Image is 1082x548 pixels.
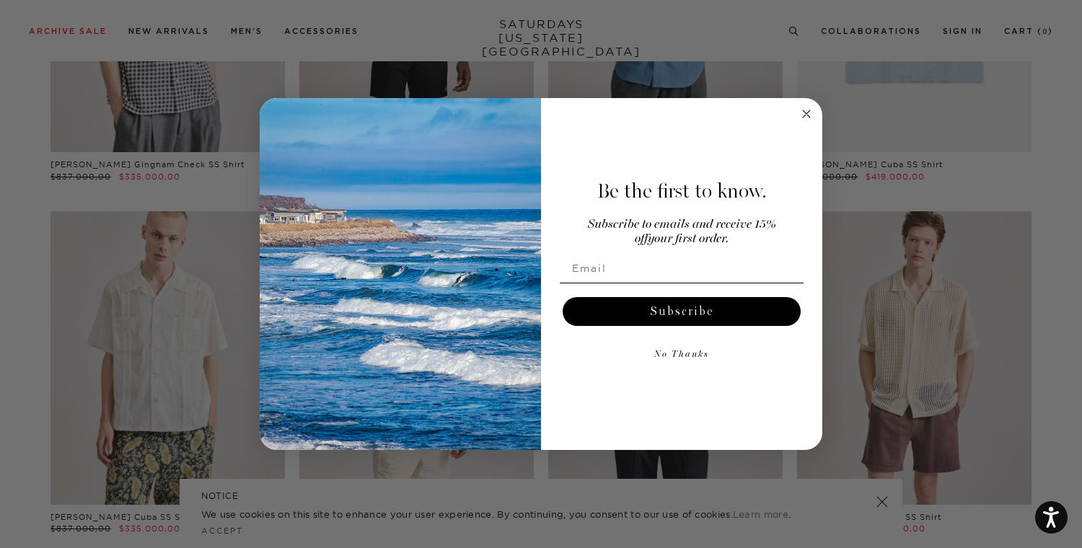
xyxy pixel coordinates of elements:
button: No Thanks [560,340,804,369]
img: 125c788d-000d-4f3e-b05a-1b92b2a23ec9.jpeg [260,98,541,450]
button: Subscribe [563,297,801,326]
span: Be the first to know. [597,179,767,203]
span: Subscribe to emails and receive 15% [588,218,776,231]
button: Close dialog [798,105,815,123]
span: off [635,233,648,245]
input: Email [560,254,804,283]
span: your first order. [648,233,729,245]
